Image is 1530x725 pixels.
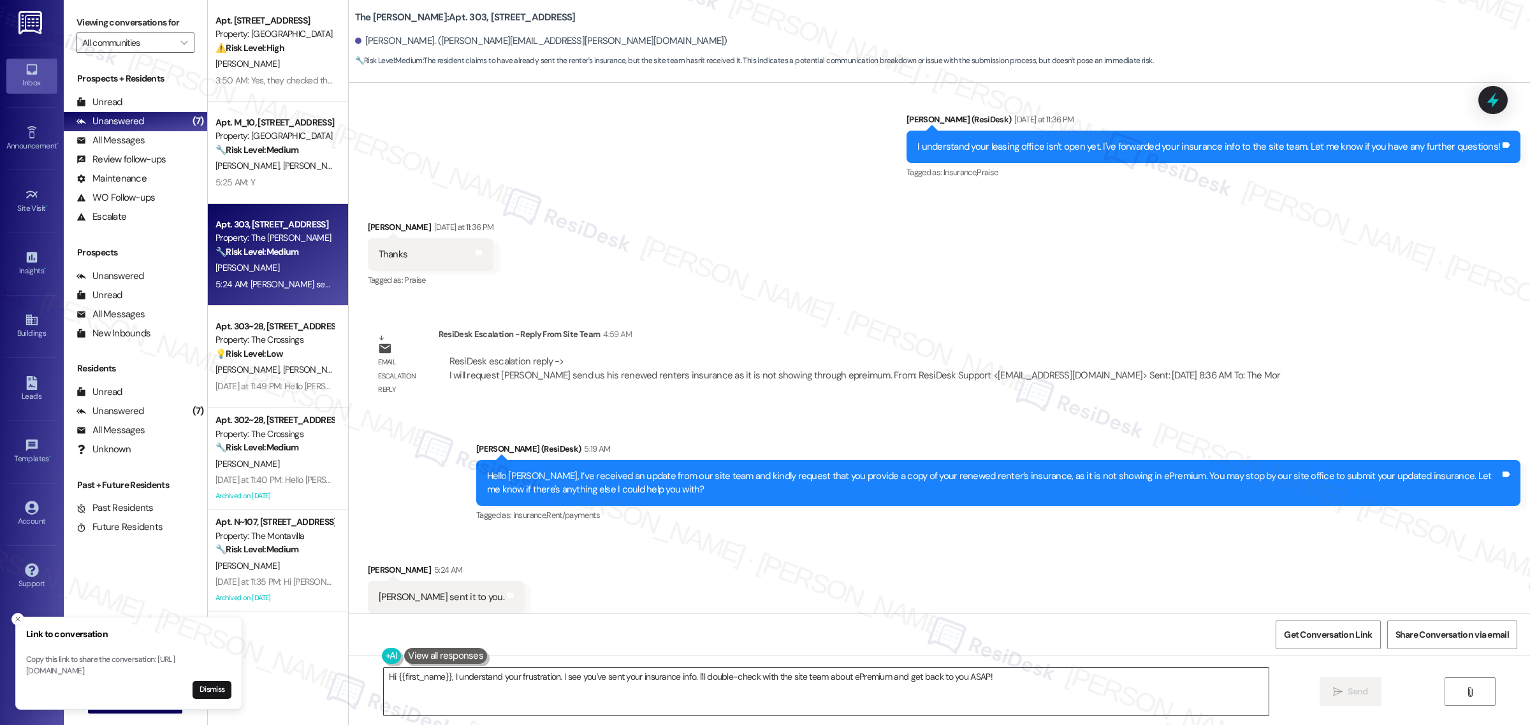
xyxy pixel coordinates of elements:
[943,167,977,178] span: Insurance ,
[76,308,145,321] div: All Messages
[1348,685,1367,698] span: Send
[439,327,1292,345] div: ResiDesk Escalation - Reply From Site Team
[581,442,610,456] div: 5:19 AM
[215,458,279,470] span: [PERSON_NAME]
[379,591,504,604] div: [PERSON_NAME] sent it to you.
[215,246,298,257] strong: 🔧 Risk Level: Medium
[64,478,207,492] div: Past + Future Residents
[368,563,525,581] div: [PERSON_NAME]
[404,275,425,285] span: Praise
[76,172,147,185] div: Maintenance
[907,113,1520,131] div: [PERSON_NAME] (ResiDesk)
[215,364,283,375] span: [PERSON_NAME]
[355,11,576,24] b: The [PERSON_NAME]: Apt. 303, [STREET_ADDRESS]
[76,210,126,224] div: Escalate
[6,309,57,343] a: Buildings
[215,129,333,143] div: Property: [GEOGRAPHIC_DATA]
[6,434,57,469] a: Templates •
[215,231,333,245] div: Property: The [PERSON_NAME]
[215,529,333,543] div: Property: The Montavilla
[355,34,727,48] div: [PERSON_NAME]. ([PERSON_NAME][EMAIL_ADDRESS][PERSON_NAME][DOMAIN_NAME])
[215,543,298,555] strong: 🔧 Risk Level: Medium
[476,506,1520,524] div: Tagged as:
[282,160,346,171] span: [PERSON_NAME]
[977,167,998,178] span: Praise
[384,668,1269,715] textarea: Hi {{first_name}}, I understand your frustration. I see you've sent your insurance info. I'll dou...
[64,362,207,375] div: Residents
[215,427,333,441] div: Property: The Crossings
[214,590,335,606] div: Archived on [DATE]
[26,628,231,641] h3: Link to conversation
[76,327,150,340] div: New Inbounds
[215,218,333,231] div: Apt. 303, [STREET_ADDRESS]
[1276,621,1380,649] button: Get Conversation Link
[215,333,333,347] div: Property: The Crossings
[355,55,423,66] strong: 🔧 Risk Level: Medium
[215,413,333,427] div: Apt. 302~28, [STREET_ADDRESS]
[6,497,57,531] a: Account
[215,474,1166,485] div: [DATE] at 11:40 PM: Hello [PERSON_NAME], we hope you're doing well! We really value your input an...
[64,246,207,259] div: Prospects
[215,116,333,129] div: Apt. M_10, [STREET_ADDRESS]
[282,364,350,375] span: [PERSON_NAME]
[378,355,428,396] div: Email escalation reply
[215,14,333,27] div: Apt. [STREET_ADDRESS]
[26,654,231,677] p: Copy this link to share the conversation: [URL][DOMAIN_NAME]
[76,443,131,456] div: Unknown
[215,380,659,392] div: [DATE] at 11:49 PM: Hello [PERSON_NAME], I don't know where you'd put it but a small gym on site ...
[368,220,494,238] div: [PERSON_NAME]
[449,355,1281,381] div: ResiDesk escalation reply -> I will request [PERSON_NAME] send us his renewed renters insurance a...
[6,247,57,281] a: Insights •
[64,72,207,85] div: Prospects + Residents
[1333,687,1343,697] i: 
[215,42,284,54] strong: ⚠️ Risk Level: High
[49,452,51,461] span: •
[476,442,1520,460] div: [PERSON_NAME] (ResiDesk)
[1395,628,1509,642] span: Share Conversation via email
[76,269,144,283] div: Unanswered
[76,289,122,302] div: Unread
[76,501,154,515] div: Past Residents
[189,401,207,421] div: (7)
[215,58,279,69] span: [PERSON_NAME]
[1011,113,1074,126] div: [DATE] at 11:36 PM
[76,520,163,534] div: Future Residents
[6,184,57,219] a: Site Visit •
[1320,677,1381,706] button: Send
[215,633,333,646] div: Apt. 230, [STREET_ADDRESS][PERSON_NAME]
[215,144,298,155] strong: 🔧 Risk Level: Medium
[215,576,1124,587] div: [DATE] at 11:35 PM: Hi [PERSON_NAME], your opinion is important to us! Would you recommend The Mo...
[76,13,194,32] label: Viewing conversations for
[6,59,57,93] a: Inbox
[76,191,155,205] div: WO Follow-ups
[431,563,462,577] div: 5:24 AM
[215,560,279,571] span: [PERSON_NAME]
[76,96,122,109] div: Unread
[368,271,494,289] div: Tagged as:
[487,470,1500,497] div: Hello [PERSON_NAME], I’ve received an update from our site team and kindly request that you provi...
[215,176,255,188] div: 5:25 AM: Y
[215,348,283,359] strong: 💡 Risk Level: Low
[546,510,600,520] span: Rent/payments
[46,202,48,211] span: •
[76,405,144,418] div: Unanswered
[193,681,231,699] button: Dismiss
[189,111,207,131] div: (7)
[215,441,298,453] strong: 🔧 Risk Level: Medium
[76,134,145,147] div: All Messages
[379,248,408,261] div: Thanks
[44,264,46,273] span: •
[1387,621,1517,649] button: Share Conversation via email
[215,27,333,41] div: Property: [GEOGRAPHIC_DATA]
[82,32,174,53] input: All communities
[6,559,57,594] a: Support
[215,320,333,333] div: Apt. 303~28, [STREET_ADDRESS]
[513,510,547,520] span: Insurance ,
[76,424,145,437] div: All Messages
[1465,687,1475,697] i: 
[76,385,122,399] div: Unread
[11,613,24,626] button: Close toast
[215,160,283,171] span: [PERSON_NAME]
[215,75,810,86] div: 3:50 AM: Yes, they checked the dryer vent I believe because we thought the smell was coming from ...
[917,140,1500,154] div: I understand your leasing office isn't open yet. I've forwarded your insurance info to the site t...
